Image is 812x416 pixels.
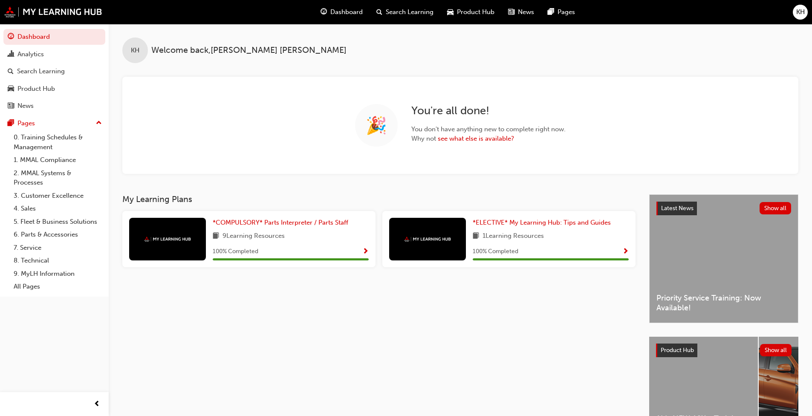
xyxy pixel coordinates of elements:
[213,231,219,242] span: book-icon
[10,280,105,293] a: All Pages
[473,231,479,242] span: book-icon
[94,399,100,410] span: prev-icon
[3,81,105,97] a: Product Hub
[144,237,191,242] img: mmal
[8,51,14,58] span: chart-icon
[558,7,575,17] span: Pages
[3,27,105,116] button: DashboardAnalyticsSearch LearningProduct HubNews
[473,247,518,257] span: 100 % Completed
[760,202,792,214] button: Show all
[122,194,636,204] h3: My Learning Plans
[656,202,791,215] a: Latest NewsShow all
[386,7,433,17] span: Search Learning
[96,118,102,129] span: up-icon
[223,231,285,242] span: 9 Learning Resources
[10,153,105,167] a: 1. MMAL Compliance
[8,85,14,93] span: car-icon
[622,246,629,257] button: Show Progress
[10,241,105,254] a: 7. Service
[370,3,440,21] a: search-iconSearch Learning
[796,7,805,17] span: KH
[661,347,694,354] span: Product Hub
[314,3,370,21] a: guage-iconDashboard
[457,7,494,17] span: Product Hub
[3,116,105,131] button: Pages
[151,46,347,55] span: Welcome back , [PERSON_NAME] [PERSON_NAME]
[473,219,611,226] span: *ELECTIVE* My Learning Hub: Tips and Guides
[17,84,55,94] div: Product Hub
[541,3,582,21] a: pages-iconPages
[656,293,791,312] span: Priority Service Training: Now Available!
[366,121,387,130] span: 🎉
[321,7,327,17] span: guage-icon
[17,66,65,76] div: Search Learning
[3,98,105,114] a: News
[213,219,348,226] span: *COMPULSORY* Parts Interpreter / Parts Staff
[213,247,258,257] span: 100 % Completed
[656,344,792,357] a: Product HubShow all
[10,215,105,228] a: 5. Fleet & Business Solutions
[3,64,105,79] a: Search Learning
[3,46,105,62] a: Analytics
[330,7,363,17] span: Dashboard
[8,68,14,75] span: search-icon
[10,228,105,241] a: 6. Parts & Accessories
[17,118,35,128] div: Pages
[447,7,454,17] span: car-icon
[17,101,34,111] div: News
[10,254,105,267] a: 8. Technical
[10,131,105,153] a: 0. Training Schedules & Management
[508,7,514,17] span: news-icon
[411,134,566,144] span: Why not
[411,124,566,134] span: You don't have anything new to complete right now.
[473,218,614,228] a: *ELECTIVE* My Learning Hub: Tips and Guides
[518,7,534,17] span: News
[10,202,105,215] a: 4. Sales
[760,344,792,356] button: Show all
[483,231,544,242] span: 1 Learning Resources
[131,46,139,55] span: KH
[440,3,501,21] a: car-iconProduct Hub
[501,3,541,21] a: news-iconNews
[438,135,514,142] a: see what else is available?
[10,267,105,280] a: 9. MyLH Information
[376,7,382,17] span: search-icon
[8,120,14,127] span: pages-icon
[404,237,451,242] img: mmal
[362,246,369,257] button: Show Progress
[411,104,566,118] h2: You're all done!
[8,33,14,41] span: guage-icon
[4,6,102,17] img: mmal
[213,218,352,228] a: *COMPULSORY* Parts Interpreter / Parts Staff
[793,5,808,20] button: KH
[8,102,14,110] span: news-icon
[622,248,629,256] span: Show Progress
[548,7,554,17] span: pages-icon
[10,189,105,202] a: 3. Customer Excellence
[10,167,105,189] a: 2. MMAL Systems & Processes
[661,205,694,212] span: Latest News
[3,29,105,45] a: Dashboard
[362,248,369,256] span: Show Progress
[649,194,798,323] a: Latest NewsShow allPriority Service Training: Now Available!
[17,49,44,59] div: Analytics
